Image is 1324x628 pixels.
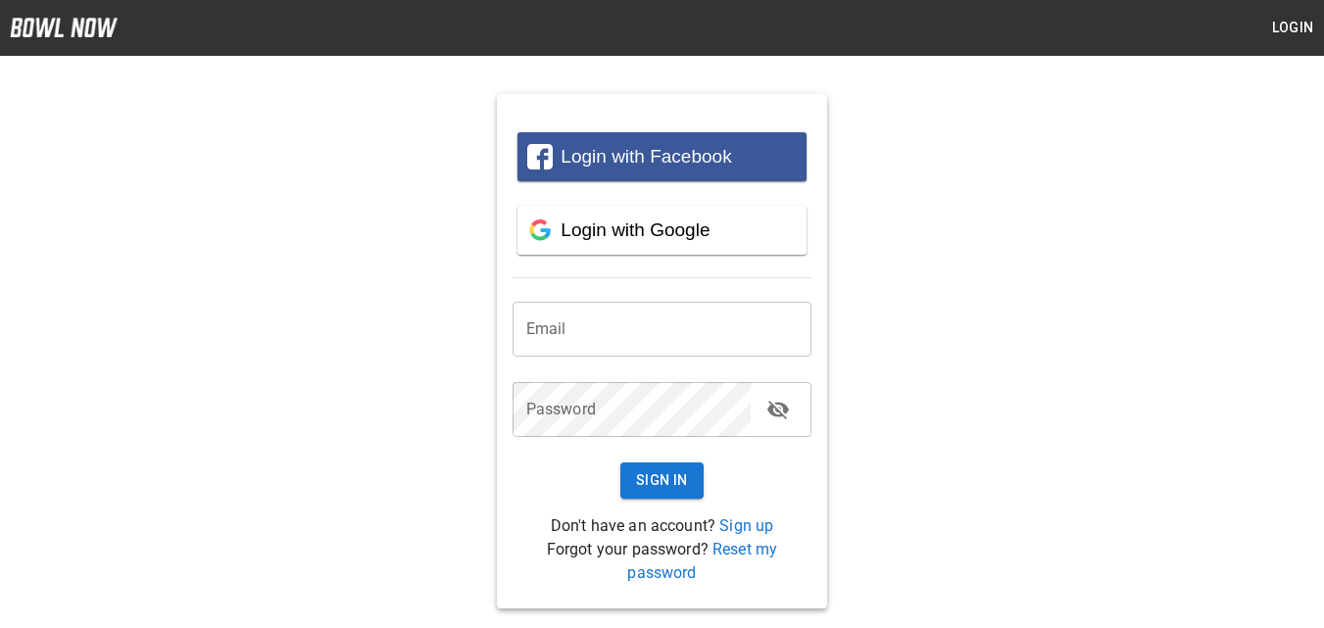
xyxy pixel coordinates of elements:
[10,18,118,37] img: logo
[719,516,773,535] a: Sign up
[561,219,710,240] span: Login with Google
[759,390,798,429] button: toggle password visibility
[517,132,808,181] button: Login with Facebook
[513,538,812,585] p: Forgot your password?
[620,462,704,499] button: Sign In
[1261,10,1324,46] button: Login
[627,540,777,582] a: Reset my password
[517,206,808,255] button: Login with Google
[561,146,731,167] span: Login with Facebook
[513,514,812,538] p: Don't have an account?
